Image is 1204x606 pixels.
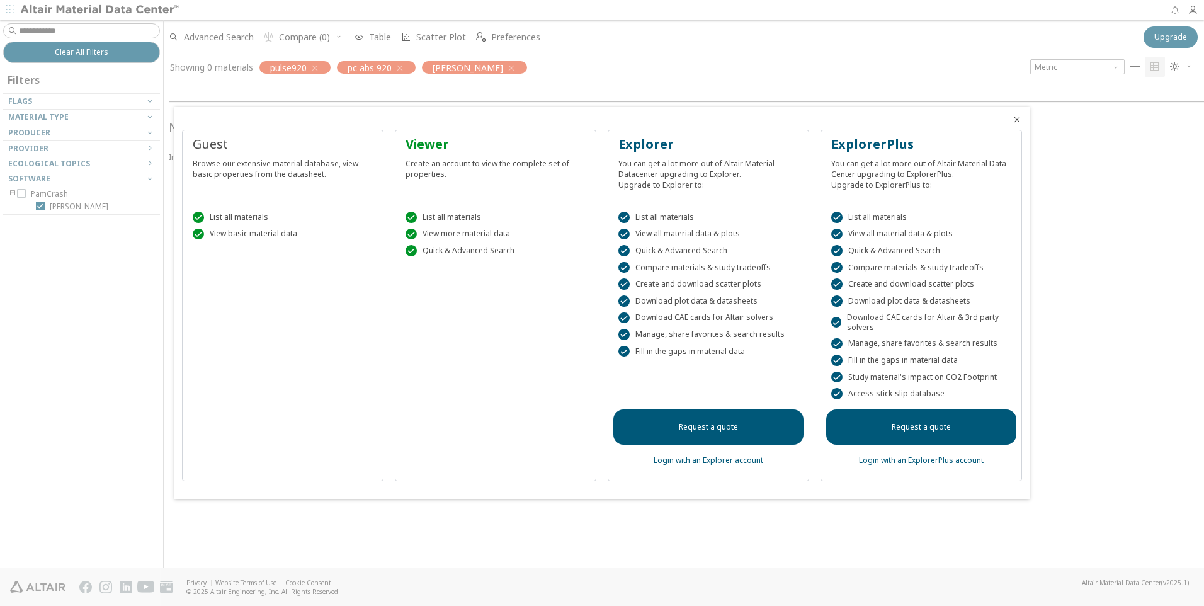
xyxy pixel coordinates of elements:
[618,346,630,357] div: 
[193,153,373,180] div: Browse our extensive material database, view basic properties from the datasheet.
[831,295,843,307] div: 
[654,455,763,466] a: Login with an Explorer account
[406,229,417,240] div: 
[618,245,630,256] div: 
[1012,115,1022,125] button: Close
[193,212,204,223] div: 
[831,262,843,273] div: 
[613,409,804,445] a: Request a quote
[618,278,798,290] div: Create and download scatter plots
[193,212,373,223] div: List all materials
[618,329,798,340] div: Manage, share favorites & search results
[859,455,984,466] a: Login with an ExplorerPlus account
[406,229,586,240] div: View more material data
[831,262,1011,273] div: Compare materials & study tradeoffs
[618,312,630,324] div: 
[831,295,1011,307] div: Download plot data & datasheets
[831,278,1011,290] div: Create and download scatter plots
[618,153,798,190] div: You can get a lot more out of Altair Material Datacenter upgrading to Explorer. Upgrade to Explor...
[831,245,1011,256] div: Quick & Advanced Search
[406,135,586,153] div: Viewer
[618,346,798,357] div: Fill in the gaps in material data
[831,229,843,240] div: 
[618,212,630,223] div: 
[831,388,1011,399] div: Access stick-slip database
[618,229,630,240] div: 
[406,153,586,180] div: Create an account to view the complete set of properties.
[831,388,843,399] div: 
[831,135,1011,153] div: ExplorerPlus
[406,245,586,256] div: Quick & Advanced Search
[831,372,1011,383] div: Study material's impact on CO2 Footprint
[406,212,586,223] div: List all materials
[406,245,417,256] div: 
[618,278,630,290] div: 
[826,409,1016,445] a: Request a quote
[831,312,1011,333] div: Download CAE cards for Altair & 3rd party solvers
[831,212,1011,223] div: List all materials
[618,135,798,153] div: Explorer
[831,278,843,290] div: 
[618,295,798,307] div: Download plot data & datasheets
[618,295,630,307] div: 
[618,312,798,324] div: Download CAE cards for Altair solvers
[831,153,1011,190] div: You can get a lot more out of Altair Material Data Center upgrading to ExplorerPlus. Upgrade to E...
[618,329,630,340] div: 
[831,355,1011,366] div: Fill in the gaps in material data
[831,338,843,350] div: 
[406,212,417,223] div: 
[831,317,841,328] div: 
[831,212,843,223] div: 
[831,355,843,366] div: 
[618,245,798,256] div: Quick & Advanced Search
[831,229,1011,240] div: View all material data & plots
[193,229,373,240] div: View basic material data
[831,372,843,383] div: 
[831,338,1011,350] div: Manage, share favorites & search results
[193,229,204,240] div: 
[618,262,798,273] div: Compare materials & study tradeoffs
[618,262,630,273] div: 
[831,245,843,256] div: 
[193,135,373,153] div: Guest
[618,229,798,240] div: View all material data & plots
[618,212,798,223] div: List all materials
